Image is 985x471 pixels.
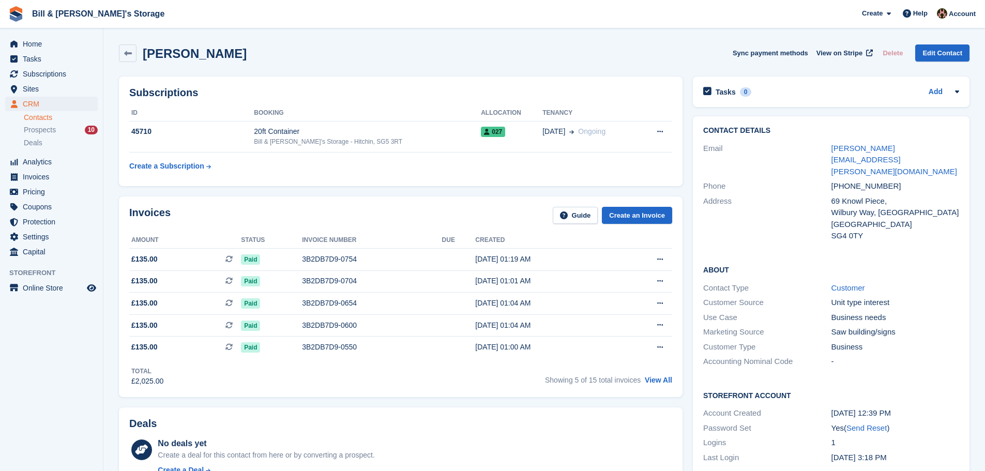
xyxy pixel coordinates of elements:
th: Allocation [481,105,542,121]
a: Guide [553,207,598,224]
a: menu [5,185,98,199]
div: Customer Source [703,297,831,309]
span: Online Store [23,281,85,295]
h2: Deals [129,418,157,430]
span: Paid [241,298,260,309]
div: 45710 [129,126,254,137]
span: Deals [24,138,42,148]
div: 3B2DB7D9-0704 [302,276,442,286]
div: Business needs [831,312,959,324]
span: Sites [23,82,85,96]
div: [PHONE_NUMBER] [831,180,959,192]
th: Tenancy [542,105,639,121]
a: Customer [831,283,865,292]
a: menu [5,281,98,295]
div: [DATE] 01:04 AM [475,320,617,331]
div: Create a deal for this contact from here or by converting a prospect. [158,450,374,461]
div: Last Login [703,452,831,464]
a: Send Reset [846,423,887,432]
h2: About [703,264,959,275]
a: menu [5,97,98,111]
span: Coupons [23,200,85,214]
a: menu [5,245,98,259]
span: £135.00 [131,276,158,286]
a: View on Stripe [812,44,875,62]
span: Paid [241,276,260,286]
span: 027 [481,127,505,137]
span: Prospects [24,125,56,135]
a: menu [5,155,98,169]
a: Bill & [PERSON_NAME]'s Storage [28,5,169,22]
span: Home [23,37,85,51]
div: 1 [831,437,959,449]
span: Analytics [23,155,85,169]
a: menu [5,170,98,184]
a: menu [5,82,98,96]
img: stora-icon-8386f47178a22dfd0bd8f6a31ec36ba5ce8667c1dd55bd0f319d3a0aa187defe.svg [8,6,24,22]
h2: Storefront Account [703,390,959,400]
a: menu [5,200,98,214]
a: menu [5,67,98,81]
div: [DATE] 01:04 AM [475,298,617,309]
div: 3B2DB7D9-0600 [302,320,442,331]
div: [DATE] 01:00 AM [475,342,617,353]
div: Unit type interest [831,297,959,309]
th: ID [129,105,254,121]
span: Paid [241,342,260,353]
div: 20ft Container [254,126,481,137]
span: [DATE] [542,126,565,137]
h2: [PERSON_NAME] [143,47,247,60]
span: View on Stripe [816,48,862,58]
div: Saw building/signs [831,326,959,338]
img: Jack Bottesch [937,8,947,19]
div: Customer Type [703,341,831,353]
div: Password Set [703,422,831,434]
div: Yes [831,422,959,434]
th: Invoice number [302,232,442,249]
span: Subscriptions [23,67,85,81]
span: £135.00 [131,342,158,353]
th: Amount [129,232,241,249]
span: Settings [23,230,85,244]
span: £135.00 [131,320,158,331]
div: Create a Subscription [129,161,204,172]
a: Create a Subscription [129,157,211,176]
a: View All [645,376,672,384]
th: Created [475,232,617,249]
div: Contact Type [703,282,831,294]
time: 2024-07-04 14:18:01 UTC [831,453,887,462]
div: Accounting Nominal Code [703,356,831,368]
a: menu [5,52,98,66]
div: 69 Knowl Piece, [831,195,959,207]
a: menu [5,215,98,229]
span: £135.00 [131,254,158,265]
span: Tasks [23,52,85,66]
h2: Invoices [129,207,171,224]
div: 3B2DB7D9-0550 [302,342,442,353]
span: Protection [23,215,85,229]
div: Logins [703,437,831,449]
span: Create [862,8,883,19]
div: Use Case [703,312,831,324]
a: Create an Invoice [602,207,672,224]
span: Help [913,8,928,19]
a: Deals [24,138,98,148]
div: Bill & [PERSON_NAME]'s Storage - Hitchin, SG5 3RT [254,137,481,146]
span: Ongoing [578,127,605,135]
div: Email [703,143,831,178]
div: 0 [740,87,752,97]
a: Preview store [85,282,98,294]
h2: Subscriptions [129,87,672,99]
button: Delete [878,44,907,62]
div: [DATE] 12:39 PM [831,407,959,419]
div: Total [131,367,163,376]
span: Paid [241,321,260,331]
h2: Tasks [716,87,736,97]
span: Account [949,9,976,19]
span: £135.00 [131,298,158,309]
span: Capital [23,245,85,259]
span: CRM [23,97,85,111]
div: Wilbury Way, [GEOGRAPHIC_DATA] [831,207,959,219]
div: Account Created [703,407,831,419]
div: [DATE] 01:19 AM [475,254,617,265]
